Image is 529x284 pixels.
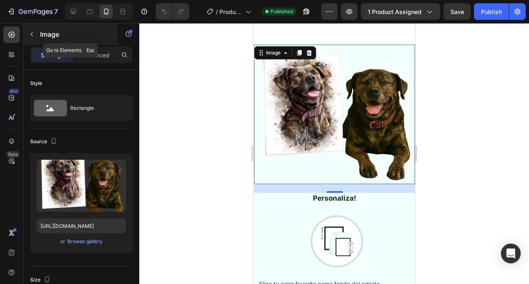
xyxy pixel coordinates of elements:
[40,29,110,39] p: Image
[5,257,156,280] p: Elige tu color favorito como fondo del retrato, dimensiones y el estilo. Si surge algun problema ...
[481,7,502,16] div: Publish
[37,160,126,212] img: preview-image
[67,237,103,246] button: Browse gallery
[361,3,440,20] button: 1 product assigned
[41,51,64,59] p: Settings
[70,99,121,118] div: Rectangle
[30,80,42,87] div: Style
[216,7,218,16] span: /
[3,3,62,20] button: 7
[8,88,20,95] div: 450
[501,244,521,263] div: Open Intercom Messenger
[156,3,189,20] div: Undo/Redo
[254,23,415,284] iframe: Design area
[450,8,464,15] span: Save
[368,7,422,16] span: 1 product assigned
[270,8,293,15] span: Published
[67,238,102,245] div: Browse gallery
[6,151,20,158] div: Beta
[474,3,509,20] button: Publish
[443,3,471,20] button: Save
[54,7,58,17] p: 7
[37,218,126,233] input: https://example.com/image.jpg
[219,7,242,16] span: Product Page - [DATE] 22:22:18
[30,136,59,147] div: Source
[60,237,65,246] span: or
[81,51,110,59] p: Advanced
